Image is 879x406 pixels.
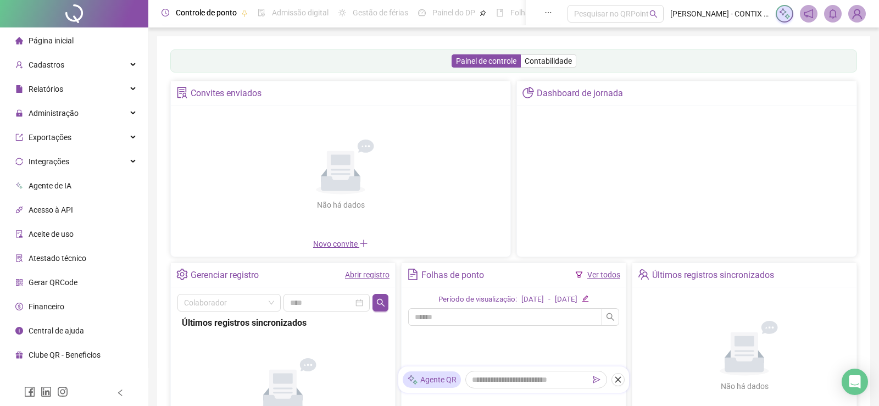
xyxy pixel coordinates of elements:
[313,240,368,248] span: Novo convite
[29,109,79,118] span: Administração
[29,254,86,263] span: Atestado técnico
[258,9,265,16] span: file-done
[116,389,124,397] span: left
[29,85,63,93] span: Relatórios
[353,8,408,17] span: Gestão de férias
[15,134,23,141] span: export
[15,327,23,335] span: info-circle
[29,36,74,45] span: Página inicial
[176,87,188,98] span: solution
[652,266,774,285] div: Últimos registros sincronizados
[15,37,23,45] span: home
[376,298,385,307] span: search
[290,199,391,211] div: Não há dados
[575,271,583,279] span: filter
[432,8,475,17] span: Painel do DP
[614,376,622,383] span: close
[522,87,534,98] span: pie-chart
[29,205,73,214] span: Acesso à API
[29,326,84,335] span: Central de ajuda
[29,181,71,190] span: Agente de IA
[521,294,544,305] div: [DATE]
[778,8,791,20] img: sparkle-icon.fc2bf0ac1784a2077858766a79e2daf3.svg
[15,109,23,117] span: lock
[29,60,64,69] span: Cadastros
[849,5,865,22] img: 62808
[15,158,23,165] span: sync
[438,294,517,305] div: Período de visualização:
[525,57,572,65] span: Contabilidade
[421,266,484,285] div: Folhas de ponto
[15,206,23,214] span: api
[241,10,248,16] span: pushpin
[57,386,68,397] span: instagram
[29,351,101,359] span: Clube QR - Beneficios
[191,84,262,103] div: Convites enviados
[191,266,259,285] div: Gerenciar registro
[510,8,581,17] span: Folha de pagamento
[29,230,74,238] span: Aceite de uso
[162,9,169,16] span: clock-circle
[670,8,769,20] span: [PERSON_NAME] - CONTIX SOLUÇOES CONTABEIS
[15,61,23,69] span: user-add
[593,376,600,383] span: send
[804,9,814,19] span: notification
[649,10,658,18] span: search
[548,294,550,305] div: -
[345,270,390,279] a: Abrir registro
[176,8,237,17] span: Controle de ponto
[842,369,868,395] div: Open Intercom Messenger
[338,9,346,16] span: sun
[15,230,23,238] span: audit
[828,9,838,19] span: bell
[359,239,368,248] span: plus
[15,351,23,359] span: gift
[403,371,461,388] div: Agente QR
[15,279,23,286] span: qrcode
[15,85,23,93] span: file
[587,270,620,279] a: Ver todos
[29,302,64,311] span: Financeiro
[537,84,623,103] div: Dashboard de jornada
[41,386,52,397] span: linkedin
[638,269,649,280] span: team
[272,8,329,17] span: Admissão digital
[456,57,516,65] span: Painel de controle
[29,278,77,287] span: Gerar QRCode
[29,157,69,166] span: Integrações
[694,380,795,392] div: Não há dados
[176,269,188,280] span: setting
[24,386,35,397] span: facebook
[182,316,384,330] div: Últimos registros sincronizados
[407,374,418,386] img: sparkle-icon.fc2bf0ac1784a2077858766a79e2daf3.svg
[480,10,486,16] span: pushpin
[418,9,426,16] span: dashboard
[606,313,615,321] span: search
[544,9,552,16] span: ellipsis
[407,269,419,280] span: file-text
[555,294,577,305] div: [DATE]
[496,9,504,16] span: book
[29,133,71,142] span: Exportações
[15,254,23,262] span: solution
[582,295,589,302] span: edit
[15,303,23,310] span: dollar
